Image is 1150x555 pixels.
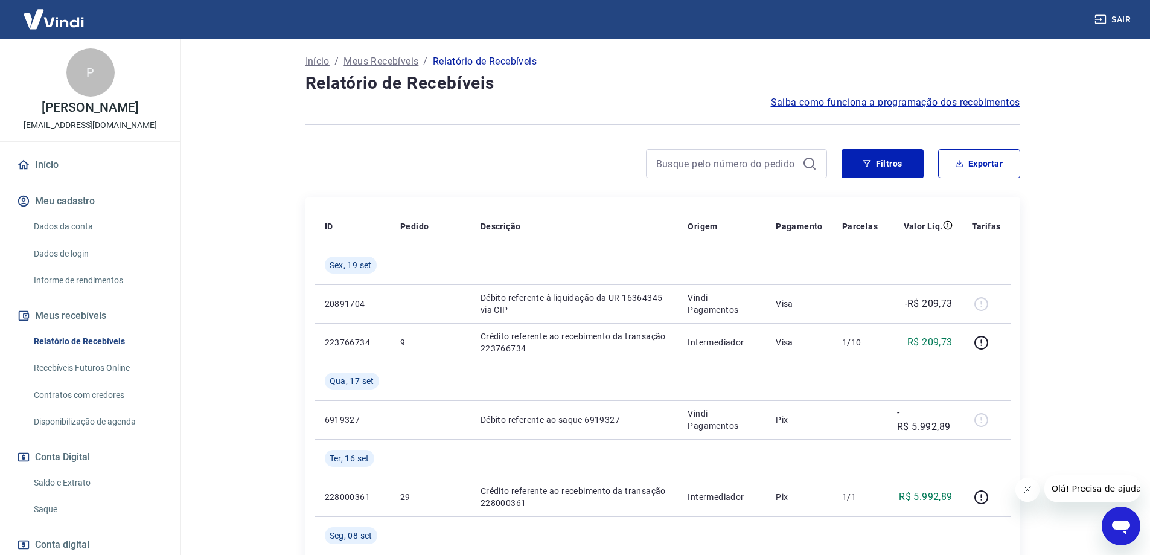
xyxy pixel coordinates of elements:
span: Qua, 17 set [330,375,374,387]
a: Dados de login [29,242,166,266]
p: ID [325,220,333,233]
p: R$ 209,73 [907,335,953,350]
p: Origem [688,220,717,233]
a: Saldo e Extrato [29,470,166,495]
p: Vindi Pagamentos [688,408,756,432]
p: Crédito referente ao recebimento da transação 228000361 [481,485,669,509]
p: 228000361 [325,491,381,503]
p: Pedido [400,220,429,233]
a: Contratos com credores [29,383,166,408]
input: Busque pelo número do pedido [656,155,797,173]
a: Saiba como funciona a programação dos recebimentos [771,95,1020,110]
a: Recebíveis Futuros Online [29,356,166,380]
p: - [842,414,878,426]
p: 223766734 [325,336,381,348]
p: / [334,54,339,69]
button: Filtros [842,149,924,178]
p: Parcelas [842,220,878,233]
button: Meus recebíveis [14,303,166,329]
iframe: Fechar mensagem [1015,478,1040,502]
p: Visa [776,336,823,348]
p: Visa [776,298,823,310]
button: Meu cadastro [14,188,166,214]
p: Crédito referente ao recebimento da transação 223766734 [481,330,669,354]
a: Informe de rendimentos [29,268,166,293]
a: Início [14,152,166,178]
p: Pix [776,491,823,503]
p: - [842,298,878,310]
a: Saque [29,497,166,522]
div: P [66,48,115,97]
iframe: Mensagem da empresa [1044,475,1140,502]
p: 20891704 [325,298,381,310]
p: Valor Líq. [904,220,943,233]
a: Relatório de Recebíveis [29,329,166,354]
span: Sex, 19 set [330,259,372,271]
iframe: Botão para abrir a janela de mensagens [1102,507,1140,545]
p: [EMAIL_ADDRESS][DOMAIN_NAME] [24,119,157,132]
p: Débito referente à liquidação da UR 16364345 via CIP [481,292,669,316]
p: -R$ 5.992,89 [897,405,953,434]
p: Intermediador [688,491,756,503]
p: 29 [400,491,461,503]
button: Sair [1092,8,1136,31]
a: Dados da conta [29,214,166,239]
p: / [423,54,427,69]
p: Intermediador [688,336,756,348]
p: 1/10 [842,336,878,348]
span: Conta digital [35,536,89,553]
a: Disponibilização de agenda [29,409,166,434]
p: -R$ 209,73 [905,297,953,311]
button: Exportar [938,149,1020,178]
p: R$ 5.992,89 [899,490,952,504]
p: Pix [776,414,823,426]
a: Início [305,54,330,69]
p: [PERSON_NAME] [42,101,138,114]
p: Relatório de Recebíveis [433,54,537,69]
span: Ter, 16 set [330,452,369,464]
button: Conta Digital [14,444,166,470]
span: Olá! Precisa de ajuda? [7,8,101,18]
p: Descrição [481,220,521,233]
a: Meus Recebíveis [343,54,418,69]
p: Débito referente ao saque 6919327 [481,414,669,426]
h4: Relatório de Recebíveis [305,71,1020,95]
img: Vindi [14,1,93,37]
span: Seg, 08 set [330,530,372,542]
p: Tarifas [972,220,1001,233]
p: Pagamento [776,220,823,233]
p: Vindi Pagamentos [688,292,756,316]
p: 6919327 [325,414,381,426]
p: 1/1 [842,491,878,503]
p: 9 [400,336,461,348]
